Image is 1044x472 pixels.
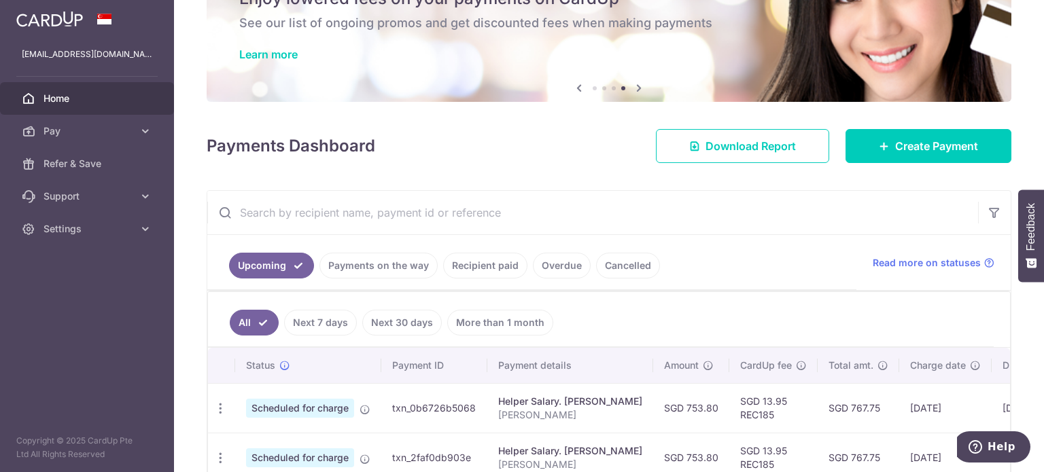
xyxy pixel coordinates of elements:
[873,256,981,270] span: Read more on statuses
[740,359,792,372] span: CardUp fee
[230,310,279,335] a: All
[22,48,152,61] p: [EMAIL_ADDRESS][DOMAIN_NAME]
[664,359,699,372] span: Amount
[498,458,642,471] p: [PERSON_NAME]
[246,399,354,418] span: Scheduled for charge
[533,253,591,278] a: Overdue
[596,253,660,278] a: Cancelled
[899,383,992,433] td: [DATE]
[381,383,487,433] td: txn_0b6726b5068
[910,359,966,372] span: Charge date
[239,15,979,31] h6: See our list of ongoing promos and get discounted fees when making payments
[846,129,1011,163] a: Create Payment
[319,253,438,278] a: Payments on the way
[207,191,978,234] input: Search by recipient name, payment id or reference
[1003,359,1043,372] span: Due date
[498,395,642,408] div: Helper Salary. [PERSON_NAME]
[957,431,1030,465] iframe: Opens a widget where you can find more information
[246,359,275,372] span: Status
[498,408,642,422] p: [PERSON_NAME]
[362,310,442,335] a: Next 30 days
[1025,203,1037,251] span: Feedback
[43,92,133,105] span: Home
[895,138,978,154] span: Create Payment
[818,383,899,433] td: SGD 767.75
[246,448,354,467] span: Scheduled for charge
[16,11,83,27] img: CardUp
[447,310,553,335] a: More than 1 month
[653,383,729,433] td: SGD 753.80
[656,129,829,163] a: Download Report
[381,348,487,383] th: Payment ID
[487,348,653,383] th: Payment details
[1018,189,1044,282] button: Feedback - Show survey
[443,253,527,278] a: Recipient paid
[829,359,873,372] span: Total amt.
[239,48,298,61] a: Learn more
[43,124,133,138] span: Pay
[498,444,642,458] div: Helper Salary. [PERSON_NAME]
[43,222,133,236] span: Settings
[207,134,375,158] h4: Payments Dashboard
[43,157,133,170] span: Refer & Save
[43,189,133,203] span: Support
[706,138,796,154] span: Download Report
[729,383,818,433] td: SGD 13.95 REC185
[284,310,357,335] a: Next 7 days
[229,253,314,278] a: Upcoming
[873,256,994,270] a: Read more on statuses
